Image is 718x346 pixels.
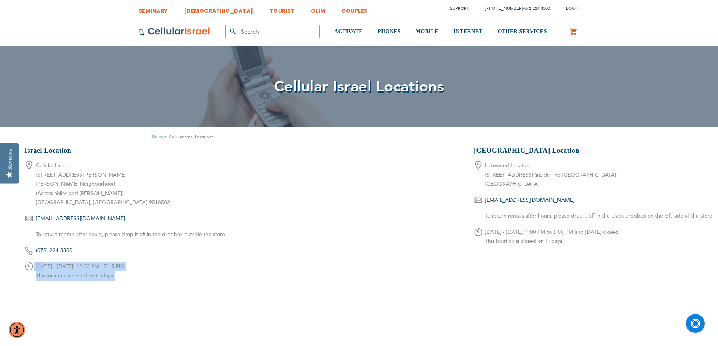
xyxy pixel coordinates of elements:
a: INTERNET [453,18,482,46]
span: INTERNET [453,29,482,34]
a: 072-224-3300 [524,6,550,11]
span: Cellular Israel Locations [274,76,444,97]
p: [DATE] - [DATE]: 12:00 PM - 7:15 PM This location is closed on Fridays. [36,262,251,280]
h3: Israel Location [24,146,251,155]
a: COUPLES [341,2,368,16]
span: MOBILE [416,29,439,34]
a: [EMAIL_ADDRESS][DOMAIN_NAME] [36,215,125,222]
span: ACTIVATE [334,29,363,34]
span: Login [566,6,580,11]
a: PHONES [378,18,401,46]
div: Accessibility Menu [9,322,25,338]
span: PHONES [378,29,401,34]
span: OTHER SERVICES [498,29,547,34]
div: Reviews [6,149,13,170]
a: MOBILE [416,18,439,46]
a: OTHER SERVICES [498,18,547,46]
li: Cellular Israel [STREET_ADDRESS][PERSON_NAME] [PERSON_NAME] Neighborhood (Across Yolies and [PERS... [24,161,251,207]
a: OLIM [311,2,325,16]
li: To return rentals after hours, please drop it off in the dropbox outside the store [24,230,251,239]
a: [PHONE_NUMBER] [485,6,523,11]
a: Home [152,134,163,139]
h3: [GEOGRAPHIC_DATA] Location [474,146,712,155]
input: Search [225,25,320,38]
li: Lakewood Location [STREET_ADDRESS] (inside The [GEOGRAPHIC_DATA]) [GEOGRAPHIC_DATA] [474,161,712,189]
a: TOURIST [269,2,295,16]
li: / [478,3,550,14]
p: [DATE] - [DATE]: 1:00 PM to 6:00 PM and [DATE] closed This location is closed on Fridays. [485,228,712,246]
img: Cellular Israel Logo [139,27,210,36]
a: ACTIVATE [334,18,363,46]
a: [DEMOGRAPHIC_DATA] [184,2,253,16]
a: SEMINARY [139,2,168,16]
a: [EMAIL_ADDRESS][DOMAIN_NAME] [485,197,574,204]
strong: Cellularisrael Locations [169,133,213,140]
a: Support [450,6,469,11]
a: (072) 224-3300 [36,247,72,254]
li: To return rentals after hours, please drop it off in the black dropbox on the left side of the store [474,212,712,221]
